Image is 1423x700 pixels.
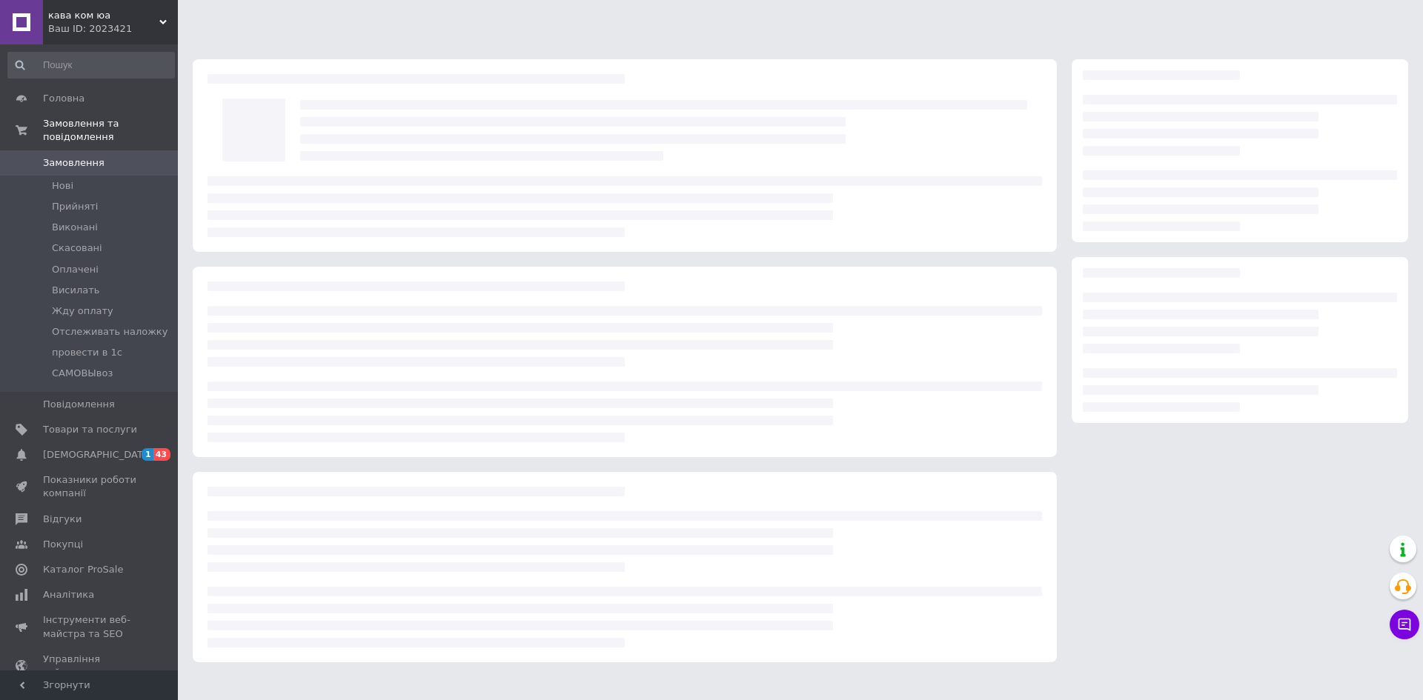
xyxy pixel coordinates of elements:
[52,367,113,380] span: САМОВЫвоз
[43,92,84,105] span: Головна
[43,563,123,576] span: Каталог ProSale
[43,117,178,144] span: Замовлення та повідомлення
[48,9,159,22] span: кава ком юа
[153,448,170,461] span: 43
[52,263,99,276] span: Оплачені
[43,156,105,170] span: Замовлення
[43,448,153,461] span: [DEMOGRAPHIC_DATA]
[52,179,73,193] span: Нові
[52,325,167,339] span: Отслеживать наложку
[52,346,122,359] span: провести в 1с
[142,448,153,461] span: 1
[43,513,82,526] span: Відгуки
[43,653,137,679] span: Управління сайтом
[52,284,99,297] span: Висилать
[1390,610,1419,639] button: Чат з покупцем
[7,52,175,79] input: Пошук
[48,22,178,36] div: Ваш ID: 2023421
[43,473,137,500] span: Показники роботи компанії
[52,221,98,234] span: Виконані
[43,613,137,640] span: Інструменти веб-майстра та SEO
[52,241,102,255] span: Скасовані
[52,200,98,213] span: Прийняті
[52,304,113,318] span: Жду оплату
[43,423,137,436] span: Товари та послуги
[43,588,94,601] span: Аналітика
[43,538,83,551] span: Покупці
[43,398,115,411] span: Повідомлення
